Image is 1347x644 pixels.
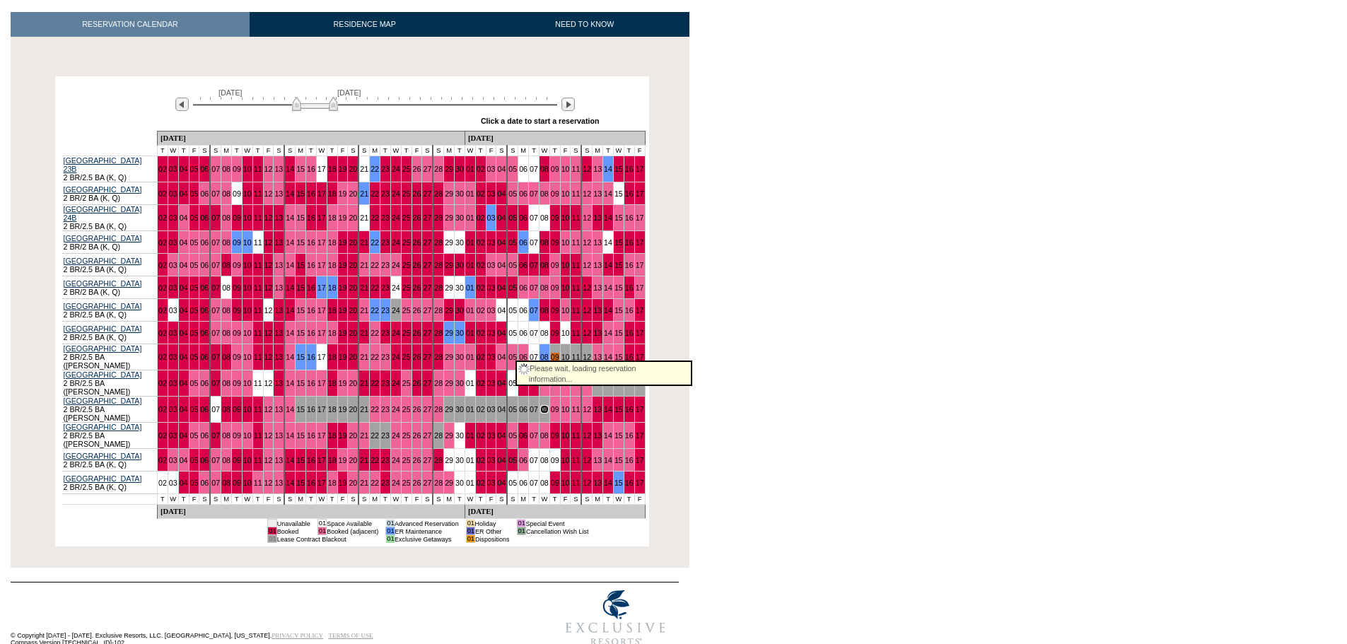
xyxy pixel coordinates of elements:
[190,165,199,173] a: 05
[243,261,252,269] a: 10
[211,213,220,222] a: 07
[497,213,506,222] a: 04
[371,283,379,292] a: 22
[445,213,453,222] a: 29
[254,165,262,173] a: 11
[571,165,580,173] a: 11
[200,213,209,222] a: 06
[423,283,431,292] a: 27
[64,279,142,288] a: [GEOGRAPHIC_DATA]
[286,165,294,173] a: 14
[64,234,142,242] a: [GEOGRAPHIC_DATA]
[339,165,347,173] a: 19
[487,165,496,173] a: 03
[434,261,443,269] a: 28
[530,238,538,247] a: 07
[497,238,506,247] a: 04
[455,213,464,222] a: 30
[530,165,538,173] a: 07
[497,261,506,269] a: 04
[413,189,421,198] a: 26
[519,261,527,269] a: 06
[455,261,464,269] a: 30
[636,165,644,173] a: 17
[519,165,527,173] a: 06
[158,165,167,173] a: 02
[508,283,517,292] a: 05
[243,213,252,222] a: 10
[190,306,199,315] a: 05
[540,238,549,247] a: 08
[530,283,538,292] a: 07
[169,306,177,315] a: 03
[274,165,283,173] a: 13
[614,165,623,173] a: 15
[222,165,231,173] a: 08
[583,238,591,247] a: 12
[530,261,538,269] a: 07
[264,261,273,269] a: 12
[190,283,199,292] a: 05
[190,238,199,247] a: 05
[487,213,496,222] a: 03
[328,283,337,292] a: 18
[434,238,443,247] a: 28
[307,283,315,292] a: 16
[264,213,273,222] a: 12
[392,213,400,222] a: 24
[169,213,177,222] a: 03
[381,261,390,269] a: 23
[636,238,644,247] a: 17
[286,238,294,247] a: 14
[571,283,580,292] a: 11
[455,283,464,292] a: 30
[296,238,305,247] a: 15
[561,189,570,198] a: 10
[487,189,496,198] a: 03
[455,165,464,173] a: 30
[175,98,189,111] img: Previous
[200,238,209,247] a: 06
[392,165,400,173] a: 24
[317,283,326,292] a: 17
[274,283,283,292] a: 13
[625,165,634,173] a: 16
[540,283,549,292] a: 08
[625,283,634,292] a: 16
[307,165,315,173] a: 16
[508,165,517,173] a: 05
[349,283,357,292] a: 20
[339,189,347,198] a: 19
[551,283,559,292] a: 09
[64,156,142,173] a: [GEOGRAPHIC_DATA] 23B
[625,238,634,247] a: 16
[434,165,443,173] a: 28
[604,238,612,247] a: 14
[274,261,283,269] a: 13
[233,165,241,173] a: 09
[625,213,634,222] a: 16
[445,261,453,269] a: 29
[371,238,379,247] a: 22
[477,165,485,173] a: 02
[211,238,220,247] a: 07
[371,189,379,198] a: 22
[317,238,326,247] a: 17
[551,261,559,269] a: 09
[169,165,177,173] a: 03
[402,283,411,292] a: 25
[211,306,220,315] a: 07
[64,257,142,265] a: [GEOGRAPHIC_DATA]
[479,12,689,37] a: NEED TO KNOW
[571,238,580,247] a: 11
[519,238,527,247] a: 06
[392,238,400,247] a: 24
[169,189,177,198] a: 03
[328,165,337,173] a: 18
[349,213,357,222] a: 20
[360,189,368,198] a: 21
[328,213,337,222] a: 18
[445,238,453,247] a: 29
[158,261,167,269] a: 02
[614,283,623,292] a: 15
